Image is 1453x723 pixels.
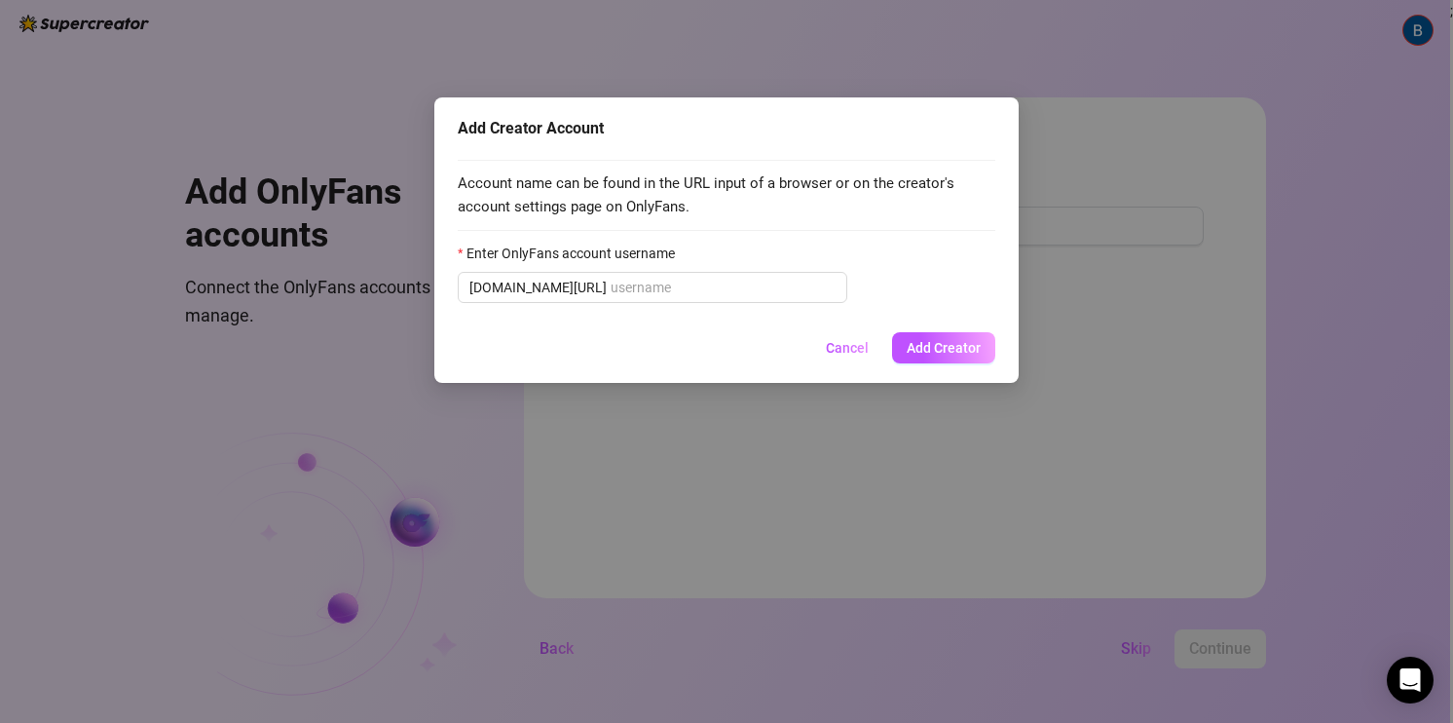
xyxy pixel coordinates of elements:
div: Open Intercom Messenger [1387,657,1434,704]
span: Cancel [826,340,869,356]
button: Add Creator [892,332,995,363]
span: Add Creator [907,340,981,356]
span: [DOMAIN_NAME][URL] [469,277,607,298]
span: Account name can be found in the URL input of a browser or on the creator's account settings page... [458,172,995,218]
div: Add Creator Account [458,117,995,140]
button: Cancel [810,332,884,363]
input: Enter OnlyFans account username [611,277,836,298]
label: Enter OnlyFans account username [458,243,688,264]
